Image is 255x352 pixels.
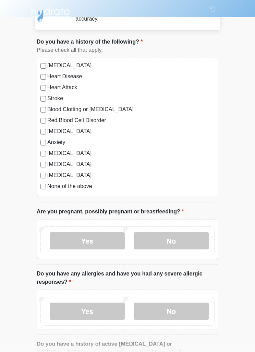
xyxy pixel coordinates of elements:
label: Heart Attack [47,84,215,92]
label: Do you have any allergies and have you had any severe allergic responses? [37,270,218,286]
label: Blood Clotting or [MEDICAL_DATA] [47,106,215,114]
label: [MEDICAL_DATA] [47,62,215,70]
input: Anxiety [40,140,46,146]
label: None of the above [47,183,215,191]
label: No [134,233,209,250]
input: Red Blood Cell Disorder [40,118,46,124]
label: [MEDICAL_DATA] [47,161,215,169]
input: Blood Clotting or [MEDICAL_DATA] [40,107,46,113]
label: Are you pregnant, possibly pregnant or breastfeeding? [37,208,184,216]
input: [MEDICAL_DATA] [40,151,46,157]
input: Heart Disease [40,74,46,80]
img: Hydrate IV Bar - Chandler Logo [30,5,71,22]
label: Yes [50,303,125,320]
label: [MEDICAL_DATA] [47,172,215,180]
label: Red Blood Cell Disorder [47,117,215,125]
input: [MEDICAL_DATA] [40,162,46,168]
div: Please check all that apply. [37,46,218,55]
label: [MEDICAL_DATA] [47,150,215,158]
label: [MEDICAL_DATA] [47,128,215,136]
input: None of the above [40,184,46,190]
input: [MEDICAL_DATA] [40,63,46,69]
label: Heart Disease [47,73,215,81]
label: Stroke [47,95,215,103]
label: No [134,303,209,320]
label: Yes [50,233,125,250]
input: [MEDICAL_DATA] [40,129,46,135]
label: Anxiety [47,139,215,147]
label: Do you have a history of the following? [37,38,143,46]
input: Heart Attack [40,85,46,91]
input: Stroke [40,96,46,102]
input: [MEDICAL_DATA] [40,173,46,179]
